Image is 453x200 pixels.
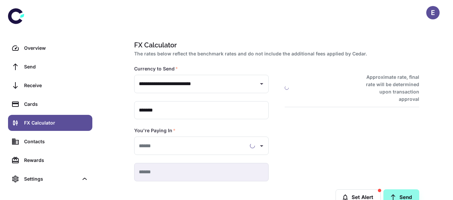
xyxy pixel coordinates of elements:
[24,175,78,183] div: Settings
[24,44,88,52] div: Overview
[24,101,88,108] div: Cards
[257,141,266,151] button: Open
[134,40,417,50] h1: FX Calculator
[8,40,92,56] a: Overview
[24,119,88,127] div: FX Calculator
[8,77,92,93] a: Receive
[24,63,88,70] div: Send
[8,115,92,131] a: FX Calculator
[257,79,266,88] button: Open
[24,157,88,164] div: Rewards
[8,96,92,112] a: Cards
[359,73,419,103] h6: Approximate rate, final rate will be determined upon transaction approval
[8,152,92,168] a: Rewards
[426,6,440,19] button: E
[24,82,88,89] div: Receive
[134,127,176,134] label: You're Paying In
[8,134,92,150] a: Contacts
[134,65,178,72] label: Currency to Send
[24,138,88,145] div: Contacts
[8,171,92,187] div: Settings
[8,59,92,75] a: Send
